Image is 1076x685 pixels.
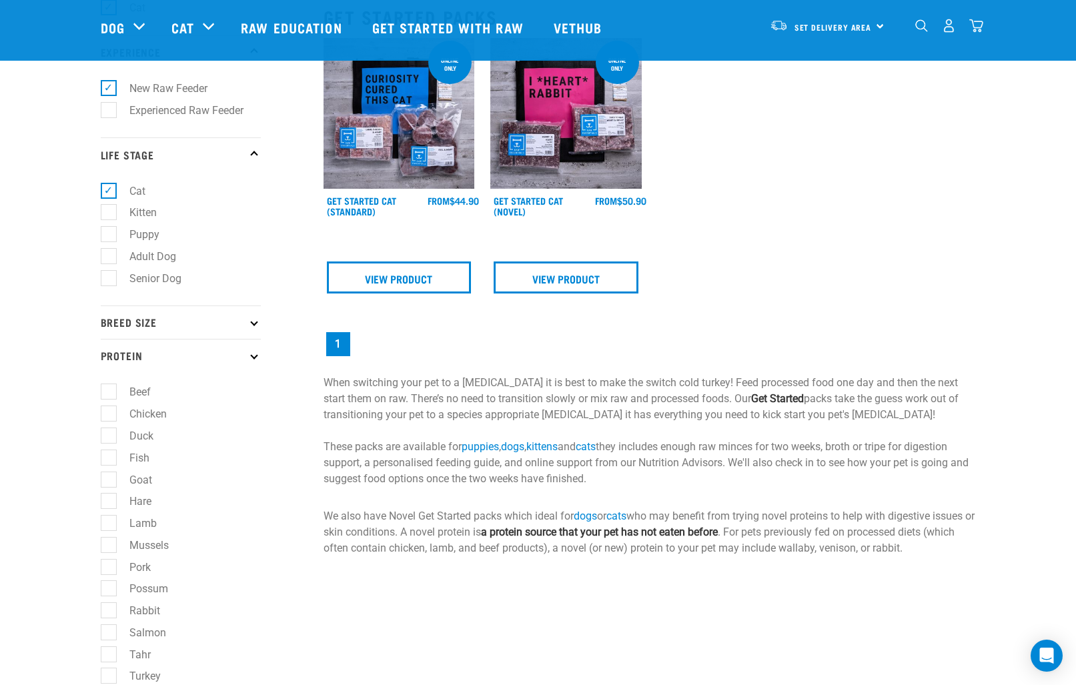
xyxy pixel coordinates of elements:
img: user.png [942,19,956,33]
span: FROM [428,198,450,203]
a: Get Started Cat (Novel) [494,198,563,213]
label: Goat [108,472,157,488]
label: Pork [108,559,156,576]
label: Cat [108,183,151,199]
label: Possum [108,580,173,597]
label: Salmon [108,624,171,641]
a: Dog [101,17,125,37]
p: Life Stage [101,137,261,171]
a: View Product [494,261,638,293]
p: Breed Size [101,305,261,339]
a: Get started with Raw [359,1,540,54]
a: Page 1 [326,332,350,356]
a: kittens [526,440,558,453]
div: Open Intercom Messenger [1031,640,1063,672]
label: Adult Dog [108,248,181,265]
img: van-moving.png [770,19,788,31]
label: Tahr [108,646,156,663]
label: New Raw Feeder [108,80,213,97]
a: View Product [327,261,472,293]
a: dogs [574,510,597,522]
label: Hare [108,493,157,510]
a: Get Started Cat (Standard) [327,198,396,213]
label: Experienced Raw Feeder [108,102,249,119]
a: puppies [462,440,499,453]
label: Mussels [108,537,174,554]
img: Assortment Of Raw Essential Products For Cats Including, Blue And Black Tote Bag With "Curiosity ... [324,38,475,189]
p: Protein [101,339,261,372]
label: Rabbit [108,602,165,619]
img: home-icon-1@2x.png [915,19,928,32]
label: Fish [108,450,155,466]
div: online only [596,50,639,78]
div: $50.90 [595,195,646,206]
p: We also have Novel Get Started packs which ideal for or who may benefit from trying novel protein... [324,508,976,556]
label: Kitten [108,204,162,221]
a: dogs [501,440,524,453]
img: Assortment Of Raw Essential Products For Cats Including, Pink And Black Tote Bag With "I *Heart* ... [490,38,642,189]
div: $44.90 [428,195,479,206]
a: Raw Education [227,1,358,54]
label: Puppy [108,226,165,243]
strong: a protein source that your pet has not eaten before [481,526,718,538]
div: online only [428,50,472,78]
strong: Get Started [751,392,804,405]
p: When switching your pet to a [MEDICAL_DATA] it is best to make the switch cold turkey! Feed proce... [324,375,976,487]
nav: pagination [324,329,976,359]
label: Lamb [108,515,162,532]
label: Chicken [108,406,172,422]
label: Turkey [108,668,166,684]
label: Senior Dog [108,270,187,287]
span: FROM [595,198,617,203]
label: Duck [108,428,159,444]
img: home-icon@2x.png [969,19,983,33]
a: Cat [171,17,194,37]
a: cats [576,440,596,453]
label: Beef [108,384,156,400]
a: cats [606,510,626,522]
span: Set Delivery Area [794,25,872,29]
a: Vethub [540,1,619,54]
